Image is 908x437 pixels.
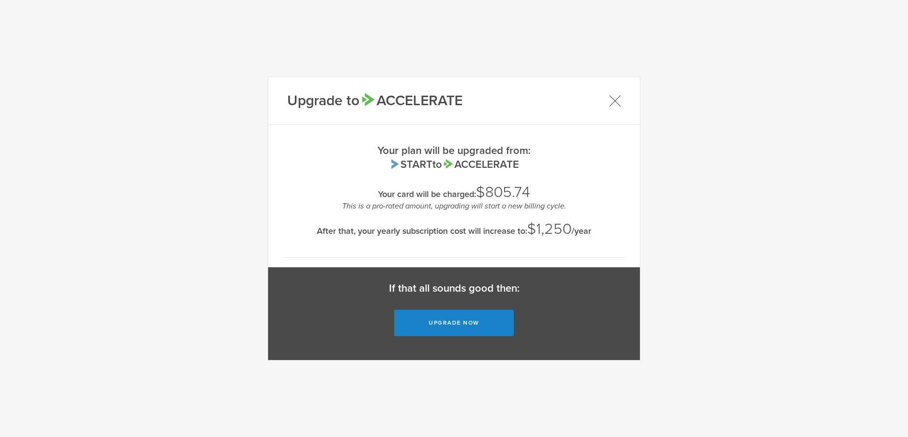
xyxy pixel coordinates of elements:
[527,220,572,238] span: $1,250
[287,91,463,110] h1: Upgrade to
[302,202,606,210] div: This is a pro-rated amount, upgrading will start a new billing cycle.
[442,158,519,171] span: Accelerate
[302,158,606,172] div: to
[302,144,606,172] h2: Your plan will be upgraded from:
[860,391,908,437] iframe: Chat Widget
[476,183,530,201] span: $805.74
[278,282,630,295] h2: If that all sounds good then:
[394,310,514,336] button: Upgrade now
[302,182,606,210] h3: Your card will be charged:
[359,92,463,109] span: Accelerate
[389,158,432,171] span: Start
[302,219,606,239] h3: After that, your yearly subscription cost will increase to: /year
